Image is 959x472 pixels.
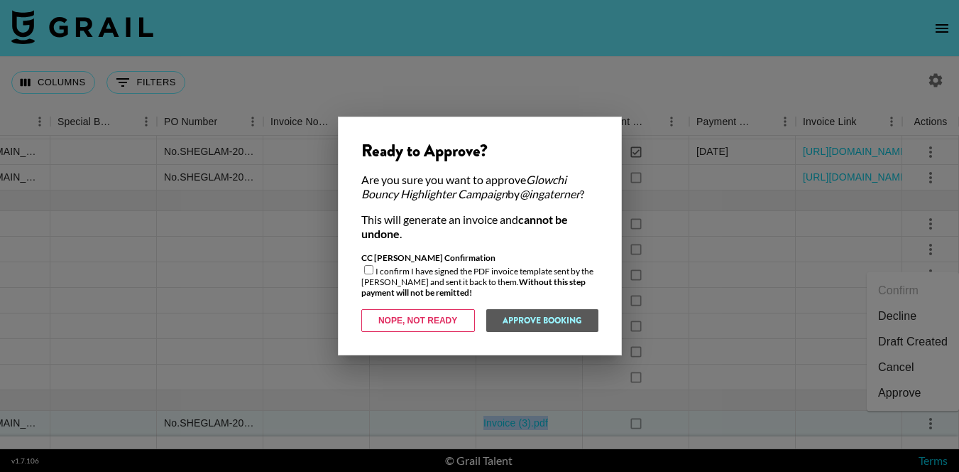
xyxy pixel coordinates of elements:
div: I confirm I have signed the PDF invoice template sent by the [PERSON_NAME] and sent it back to them. [361,252,598,298]
div: Are you sure you want to approve by ? [361,173,598,201]
em: Glowchi Bouncy Highlighter Campaign [361,173,566,200]
strong: Without this step payment will not be remitted! [361,277,586,298]
strong: cannot be undone [361,213,568,240]
div: This will generate an invoice and . [361,213,598,241]
button: Approve Booking [486,309,598,332]
em: @ ingaterner [520,187,580,200]
div: Ready to Approve? [361,140,598,161]
strong: CC [PERSON_NAME] Confirmation [361,252,495,263]
button: Nope, Not Ready [361,309,475,332]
